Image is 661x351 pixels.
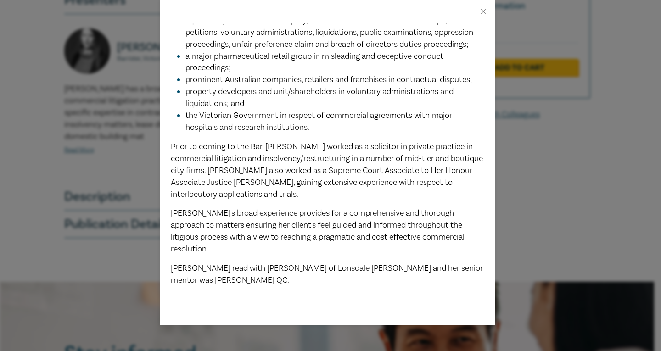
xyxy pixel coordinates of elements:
span: [PERSON_NAME]'s broad experience provides for a comprehensive and thorough approach to matters en... [171,208,465,254]
button: Close [479,7,487,16]
span: prominent Australian companies, retailers and franchises in contractual disputes; [185,74,472,85]
span: property developers and unit/shareholders in voluntary administrations and liquidations; and [185,86,454,109]
span: the Victorian Government in respect of commercial agreements with major hospitals and research in... [185,110,452,133]
span: a major pharmaceutical retail group in misleading and deceptive conduct proceedings; [185,51,443,73]
span: Prior to coming to the Bar, [PERSON_NAME] worked as a solicitor in private practice in commercial... [171,141,483,200]
span: liquidators/trustees in bankruptcy, directors and shareholders in wind ups, creditors petitions, ... [185,15,480,50]
span: [PERSON_NAME] read with [PERSON_NAME] of Lonsdale [PERSON_NAME] and her senior mentor was [PERSON... [171,263,483,285]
